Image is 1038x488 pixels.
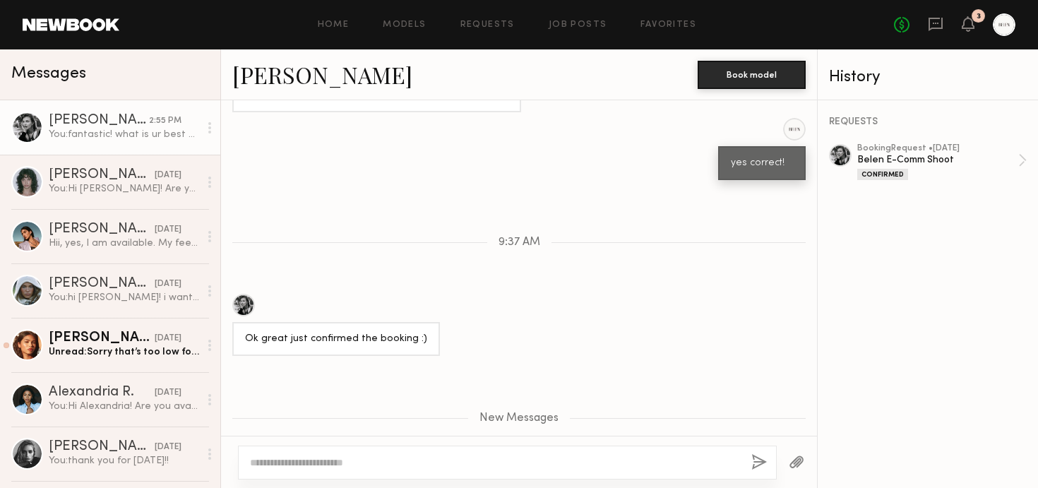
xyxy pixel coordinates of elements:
[731,155,793,172] div: yes correct!
[318,20,350,30] a: Home
[49,345,199,359] div: Unread: Sorry that’s too low for my rate :/. Thanks for thinking of me
[49,222,155,237] div: [PERSON_NAME]
[857,144,1018,153] div: booking Request • [DATE]
[155,332,181,345] div: [DATE]
[857,144,1027,180] a: bookingRequest •[DATE]Belen E-Comm ShootConfirmed
[49,400,199,413] div: You: Hi Alexandria! Are you available 10/3 for an Ecomm shoot in LA? Its for a lifestyle clothing...
[11,66,86,82] span: Messages
[155,223,181,237] div: [DATE]
[49,182,199,196] div: You: Hi [PERSON_NAME]! Are you available 10/3 for a half day shoot for an Ecomm shoot in [GEOGRAP...
[49,454,199,468] div: You: thank you for [DATE]!!
[698,68,806,80] a: Book model
[232,59,412,90] a: [PERSON_NAME]
[640,20,696,30] a: Favorites
[49,331,155,345] div: [PERSON_NAME]
[460,20,515,30] a: Requests
[49,128,199,141] div: You: fantastic! what is ur best email?
[549,20,607,30] a: Job Posts
[49,386,155,400] div: Alexandria R.
[479,412,559,424] span: New Messages
[857,153,1018,167] div: Belen E-Comm Shoot
[49,291,199,304] div: You: hi [PERSON_NAME]! i wanted to touch base about the shoot on 10/3. are u still available? tha...
[499,237,540,249] span: 9:37 AM
[49,440,155,454] div: [PERSON_NAME]
[977,13,981,20] div: 3
[245,331,427,347] div: Ok great just confirmed the booking :)
[49,114,149,128] div: [PERSON_NAME]
[49,277,155,291] div: [PERSON_NAME]
[155,278,181,291] div: [DATE]
[698,61,806,89] button: Book model
[155,169,181,182] div: [DATE]
[155,386,181,400] div: [DATE]
[49,168,155,182] div: [PERSON_NAME]
[829,69,1027,85] div: History
[829,117,1027,127] div: REQUESTS
[149,114,181,128] div: 2:55 PM
[857,169,908,180] div: Confirmed
[383,20,426,30] a: Models
[49,237,199,250] div: Hii, yes, I am available. My fee for a half day of ecom with 1 year digital use is $1,500 😊
[155,441,181,454] div: [DATE]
